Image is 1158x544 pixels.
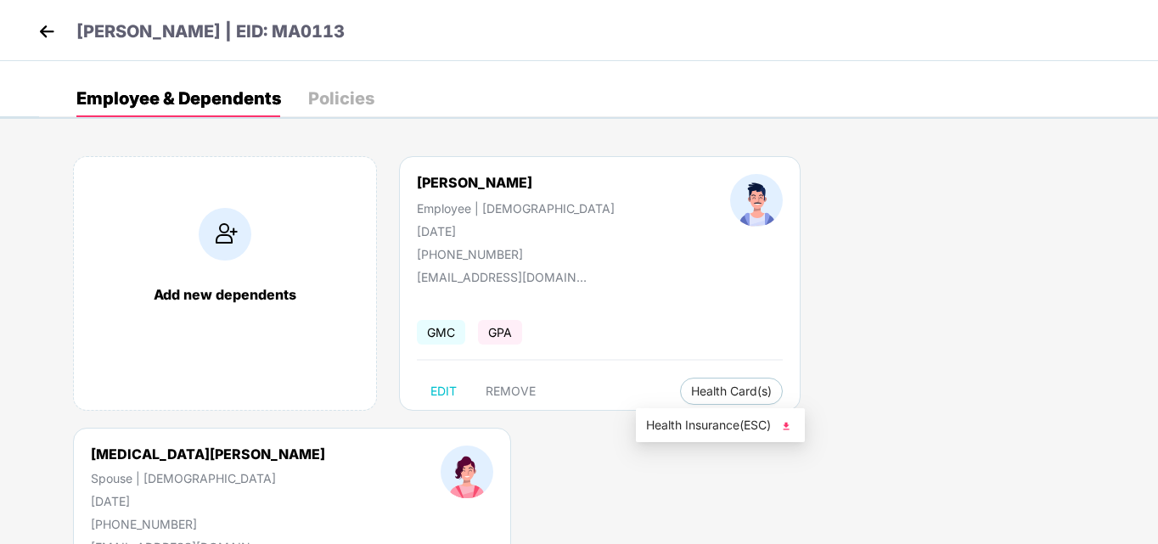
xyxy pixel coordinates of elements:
img: back [34,19,59,44]
span: GMC [417,320,465,345]
span: EDIT [430,384,457,398]
span: GPA [478,320,522,345]
div: [DATE] [91,494,325,508]
img: addIcon [199,208,251,261]
button: EDIT [417,378,470,405]
span: Health Insurance(ESC) [646,416,795,435]
span: REMOVE [486,384,536,398]
div: Policies [308,90,374,107]
div: [PHONE_NUMBER] [417,247,615,261]
button: REMOVE [472,378,549,405]
div: Employee | [DEMOGRAPHIC_DATA] [417,201,615,216]
div: [PHONE_NUMBER] [91,517,325,531]
div: Add new dependents [91,286,359,303]
img: profileImage [730,174,783,227]
div: Spouse | [DEMOGRAPHIC_DATA] [91,471,325,485]
div: [MEDICAL_DATA][PERSON_NAME] [91,446,325,463]
div: Employee & Dependents [76,90,281,107]
img: profileImage [441,446,493,498]
div: [EMAIL_ADDRESS][DOMAIN_NAME] [417,270,587,284]
div: [DATE] [417,224,615,238]
div: [PERSON_NAME] [417,174,532,191]
img: svg+xml;base64,PHN2ZyB4bWxucz0iaHR0cDovL3d3dy53My5vcmcvMjAwMC9zdmciIHhtbG5zOnhsaW5rPSJodHRwOi8vd3... [778,418,795,435]
button: Health Card(s) [680,378,783,405]
span: Health Card(s) [691,387,772,395]
p: [PERSON_NAME] | EID: MA0113 [76,19,345,45]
